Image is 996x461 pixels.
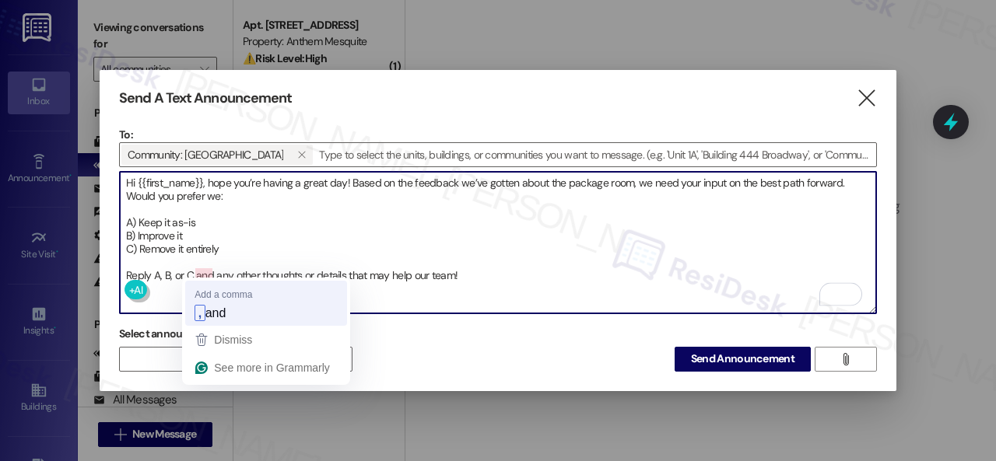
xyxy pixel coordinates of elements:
[119,322,301,346] label: Select announcement type (optional)
[120,172,876,313] textarea: To enrich screen reader interactions, please activate Accessibility in Grammarly extension settings
[856,90,877,107] i: 
[119,171,877,314] div: To enrich screen reader interactions, please activate Accessibility in Grammarly extension settings
[314,143,876,166] input: Type to select the units, buildings, or communities you want to message. (e.g. 'Unit 1A', 'Buildi...
[289,145,313,165] button: Community: Halston Park Central
[119,127,877,142] p: To:
[691,351,794,367] span: Send Announcement
[840,353,851,365] i: 
[675,347,811,372] button: Send Announcement
[128,145,283,165] span: Community: Halston Park Central
[297,148,306,161] i: 
[119,89,292,107] h3: Send A Text Announcement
